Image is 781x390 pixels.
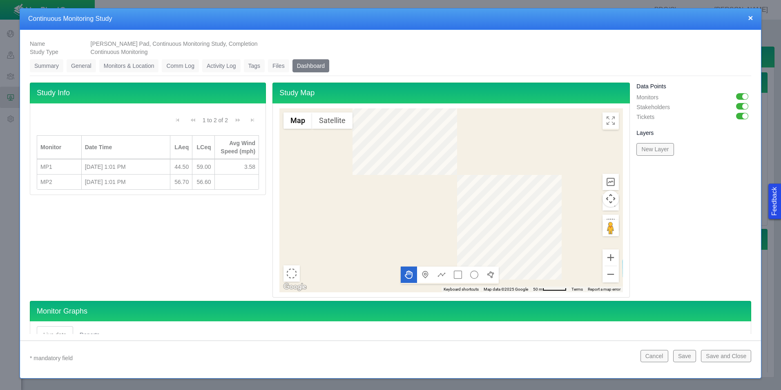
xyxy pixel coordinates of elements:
a: General [67,59,96,72]
td: 9/18/2025, 1:01 PM [82,175,170,190]
span: Map data ©2025 Google [484,287,528,291]
button: Map camera controls [602,191,619,207]
button: Draw a multipoint line [433,267,450,283]
div: [DATE] 1:01 PM [85,178,167,186]
td: 3.58 [215,159,259,175]
button: Draw a rectangle [450,267,466,283]
th: Date Time [82,135,170,159]
div: LCeq [196,143,211,151]
a: Reports [73,326,106,343]
h5: Layers [636,129,751,137]
button: Select area [283,265,300,282]
button: Zoom in [602,249,619,266]
div: MP1 [40,163,78,171]
button: Zoom out [602,266,619,282]
button: Keyboard shortcuts [444,287,479,292]
p: * mandatory field [30,353,634,363]
span: 50 m [533,287,542,291]
h5: Data Points [636,83,751,90]
td: 44.50 [170,159,192,175]
button: Show satellite imagery [312,112,353,129]
td: 9/18/2025, 1:01 PM [82,159,170,175]
button: Toggle Fullscreen in browser window [602,112,619,129]
div: Avg Wind Speed (mph) [218,139,256,155]
a: Files [268,59,289,72]
button: Drag Pegman onto the map to open Street View [602,220,619,236]
td: MP2 [37,175,82,190]
span: Continuous Monitoring [91,49,148,55]
div: LAeq [174,143,189,151]
button: Elevation [602,174,619,190]
div: 44.50 [174,163,189,171]
div: MP2 [40,178,78,186]
img: Google [281,282,308,292]
div: 59.00 [196,163,211,171]
div: 3.58 [218,163,256,171]
button: Show street map [283,112,312,129]
a: Monitors & Location [99,59,159,72]
a: Tags [244,59,265,72]
button: Draw a polygon [482,267,499,283]
button: Save and Close [701,350,751,362]
td: 56.70 [170,175,192,190]
a: Dashboard [292,59,330,72]
span: [PERSON_NAME] Pad, Continuous Monitoring Study, Completion [91,40,258,47]
button: Measure [602,215,619,231]
td: 59.00 [192,159,214,175]
th: Avg Wind Speed (mph) [215,135,259,159]
a: Terms (opens in new tab) [571,287,583,291]
div: Date Time [85,143,167,151]
a: Live data [37,326,73,343]
a: Summary [30,59,63,72]
div: 56.70 [174,178,189,186]
button: Add a marker [417,267,433,283]
span: Tickets [636,114,654,120]
button: Cancel [640,350,668,362]
span: Monitors [636,94,658,101]
div: 1 to 2 of 2 [199,116,231,128]
span: Stakeholders [636,104,670,110]
th: Monitor [37,135,82,159]
td: 56.60 [192,175,214,190]
a: Activity Log [202,59,241,72]
h4: Study Map [272,83,630,103]
a: Open this area in Google Maps (opens a new window) [281,282,308,292]
div: Monitor [40,143,78,151]
h4: Continuous Monitoring Study [28,15,753,23]
span: Study Type [30,49,58,55]
td: MP1 [37,159,82,175]
th: LCeq [192,135,214,159]
button: New Layer [636,143,674,155]
span: Name [30,40,45,47]
h4: Monitor Graphs [30,301,751,322]
button: Save [673,350,696,362]
div: 56.60 [196,178,211,186]
button: Map Scale: 50 m per 55 pixels [531,287,569,292]
th: LAeq [170,135,192,159]
div: Pagination [171,112,259,131]
button: Measure [602,194,619,211]
button: close [748,13,753,22]
a: Report a map error [588,287,620,291]
a: Comm Log [162,59,199,72]
button: Draw a circle [466,267,482,283]
button: Move the map [401,267,417,283]
h4: Study Info [30,83,266,103]
div: [DATE] 1:01 PM [85,163,167,171]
